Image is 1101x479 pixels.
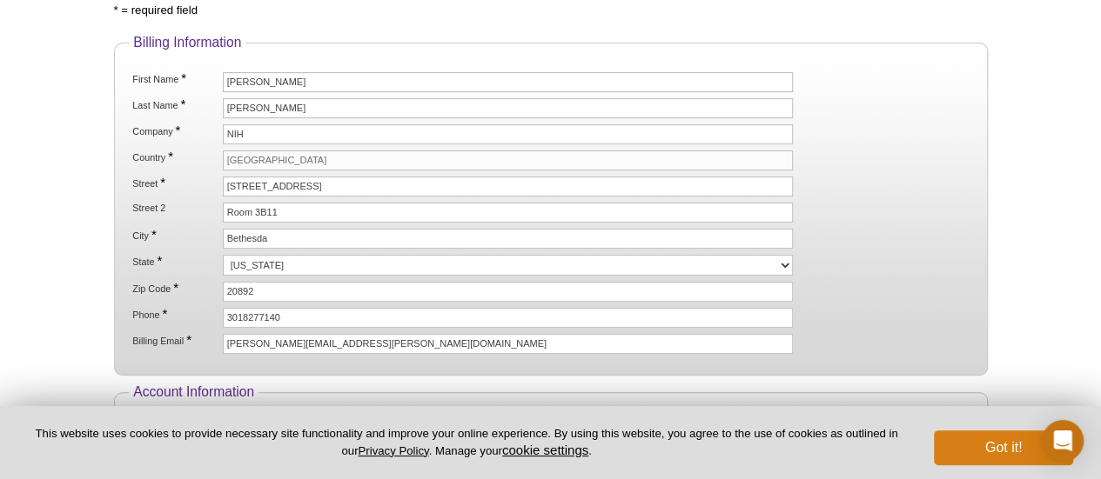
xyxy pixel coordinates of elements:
button: cookie settings [502,442,588,457]
p: * = required field [114,3,988,18]
legend: Account Information [129,384,258,400]
legend: Billing Information [129,35,245,50]
button: Got it! [934,430,1073,465]
label: Street 2 [131,203,219,214]
div: Open Intercom Messenger [1042,420,1084,462]
label: Billing Email [131,334,219,347]
label: Company [131,124,219,137]
a: Privacy Policy [358,444,428,457]
label: Zip Code [131,282,219,295]
p: This website uses cookies to provide necessary site functionality and improve your online experie... [28,426,905,459]
label: City [131,229,219,242]
label: State [131,255,219,268]
label: Last Name [131,98,219,111]
label: Phone [131,308,219,321]
label: Street [131,176,219,190]
label: First Name [131,72,219,85]
label: Country [131,150,219,163]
